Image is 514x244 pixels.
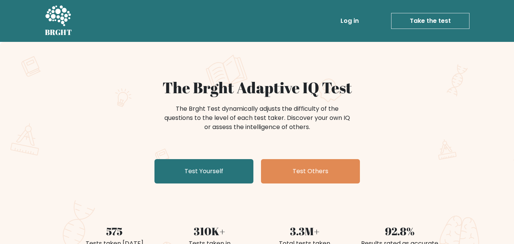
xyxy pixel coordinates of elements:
[167,223,253,239] div: 310K+
[154,159,253,183] a: Test Yourself
[261,159,360,183] a: Test Others
[72,78,443,97] h1: The Brght Adaptive IQ Test
[391,13,469,29] a: Take the test
[262,223,348,239] div: 3.3M+
[72,223,158,239] div: 575
[162,104,352,132] div: The Brght Test dynamically adjusts the difficulty of the questions to the level of each test take...
[45,28,72,37] h5: BRGHT
[337,13,362,29] a: Log in
[357,223,443,239] div: 92.8%
[45,3,72,39] a: BRGHT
